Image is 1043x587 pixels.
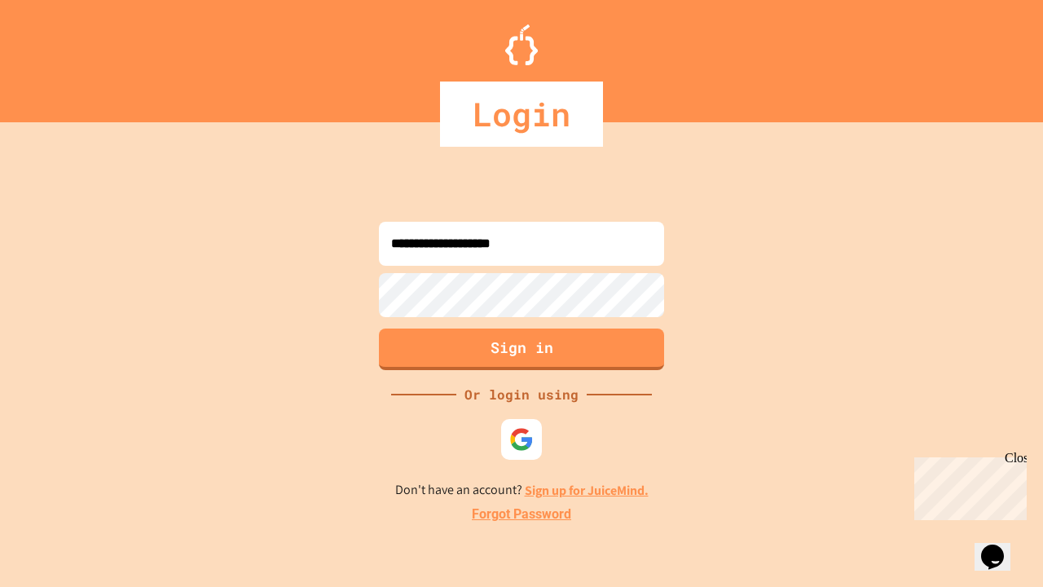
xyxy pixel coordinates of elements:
iframe: chat widget [975,522,1027,571]
a: Forgot Password [472,505,571,524]
iframe: chat widget [908,451,1027,520]
div: Or login using [456,385,587,404]
img: google-icon.svg [509,427,534,452]
a: Sign up for JuiceMind. [525,482,649,499]
div: Chat with us now!Close [7,7,112,104]
p: Don't have an account? [395,480,649,501]
button: Sign in [379,329,664,370]
img: Logo.svg [505,24,538,65]
div: Login [440,82,603,147]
